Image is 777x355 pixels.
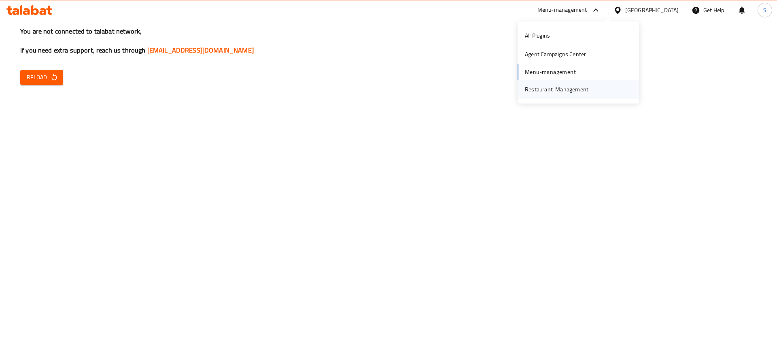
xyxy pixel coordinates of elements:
a: [EMAIL_ADDRESS][DOMAIN_NAME] [147,44,254,56]
div: Restaurant-Management [525,85,588,94]
div: [GEOGRAPHIC_DATA] [625,6,679,15]
button: Reload [20,70,63,85]
h3: You are not connected to talabat network, If you need extra support, reach us through [20,27,757,55]
div: Agent Campaigns Center [525,50,586,59]
span: S [763,6,766,15]
span: Reload [27,72,57,82]
div: Menu-management [537,5,587,15]
div: All Plugins [525,31,550,40]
